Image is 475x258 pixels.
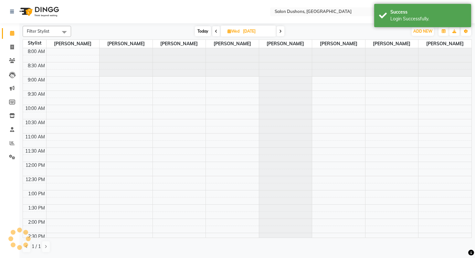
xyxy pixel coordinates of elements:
[27,219,46,226] div: 2:00 PM
[27,28,49,34] span: Filter Stylist
[418,40,471,48] span: [PERSON_NAME]
[365,40,418,48] span: [PERSON_NAME]
[24,176,46,183] div: 12:30 PM
[24,105,46,112] div: 10:00 AM
[206,40,259,48] span: [PERSON_NAME]
[26,91,46,98] div: 9:30 AM
[24,162,46,169] div: 12:00 PM
[100,40,153,48] span: [PERSON_NAME]
[312,40,365,48] span: [PERSON_NAME]
[390,16,466,22] div: Login Successfully.
[27,190,46,197] div: 1:00 PM
[26,62,46,69] div: 8:30 AM
[24,134,46,140] div: 11:00 AM
[32,243,41,250] span: 1 / 1
[390,9,466,16] div: Success
[23,40,46,47] div: Stylist
[413,29,432,34] span: ADD NEW
[27,205,46,211] div: 1:30 PM
[226,29,241,34] span: Wed
[16,3,61,21] img: logo
[27,233,46,240] div: 2:30 PM
[259,40,312,48] span: [PERSON_NAME]
[241,27,273,36] input: 2025-09-03
[26,48,46,55] div: 8:00 AM
[47,40,100,48] span: [PERSON_NAME]
[24,119,46,126] div: 10:30 AM
[412,27,434,36] button: ADD NEW
[26,77,46,83] div: 9:00 AM
[195,26,211,36] span: Today
[24,148,46,155] div: 11:30 AM
[153,40,206,48] span: [PERSON_NAME]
